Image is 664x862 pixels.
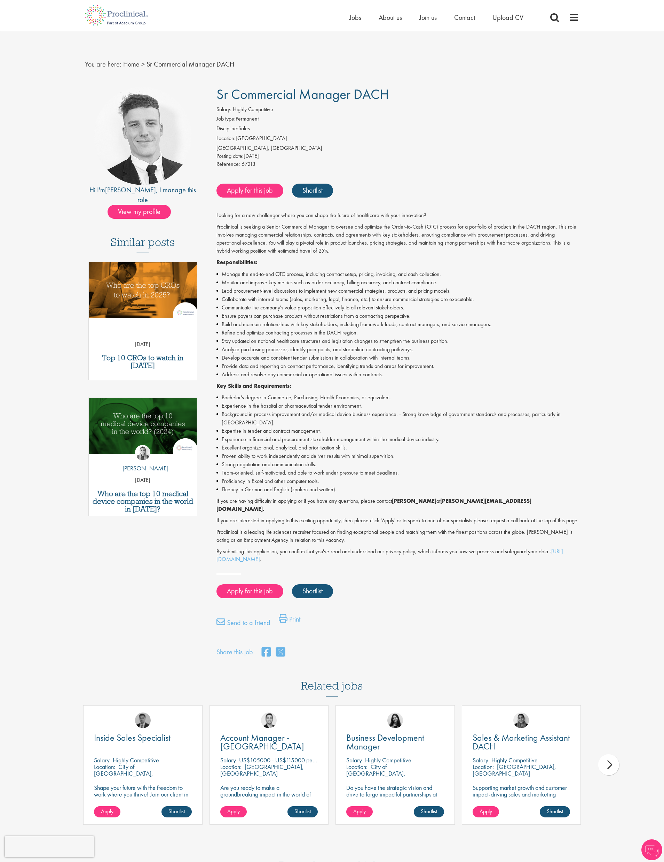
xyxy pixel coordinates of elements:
a: Apply [346,806,373,817]
a: Print [279,614,300,628]
span: Salary [346,756,362,764]
span: Location: [220,763,242,771]
li: Permanent [216,115,579,125]
a: Shortlist [414,806,444,817]
span: View my profile [108,205,171,219]
li: Stay updated on national healthcare structures and legislation changes to strengthen the business... [216,337,579,345]
p: Supporting market growth and customer impact-driving sales and marketing excellence across DACH i... [473,784,570,811]
span: Apply [353,808,366,815]
span: > [141,60,145,69]
li: Communicate the company's value proposition effectively to all relevant stakeholders. [216,303,579,312]
li: Monitor and improve key metrics such as order accuracy, billing accuracy, and contract compliance. [216,278,579,287]
a: breadcrumb link [123,60,140,69]
div: Hi I'm , I manage this role [85,185,201,205]
a: Apply [220,806,247,817]
img: Top 10 Medical Device Companies 2024 [89,398,197,454]
li: Proven ability to work independently and deliver results with minimal supervision. [216,452,579,460]
p: If you are interested in applying to this exciting opportunity, then please click 'Apply' or to s... [216,517,579,525]
a: Link to a post [89,398,197,460]
strong: Responsibilities: [216,259,258,266]
a: Shortlist [161,806,192,817]
span: Posting date: [216,152,244,160]
h3: Related jobs [301,662,363,696]
span: Salary [94,756,110,764]
a: Who are the top 10 medical device companies in the world in [DATE]? [92,490,193,513]
li: Refine and optimize contracting processes in the DACH region. [216,329,579,337]
li: Proficiency in Excel and other computer tools. [216,477,579,485]
p: City of [GEOGRAPHIC_DATA], [GEOGRAPHIC_DATA] [346,763,405,784]
a: Hannah Burke [PERSON_NAME] [117,445,168,476]
li: Manage the end-to-end OTC process, including contract setup, pricing, invoicing, and cash collect... [216,270,579,278]
a: Apply [94,806,120,817]
span: Apply [480,808,492,815]
li: Fluency in German and English (spoken and written). [216,485,579,494]
strong: [PERSON_NAME][EMAIL_ADDRESS][DOMAIN_NAME]. [216,497,531,513]
span: Sr Commercial Manager DACH [216,85,389,103]
a: [PERSON_NAME] [105,185,156,194]
li: Strong negotiation and communication skills. [216,460,579,469]
a: Anjali Parbhu [513,713,529,728]
a: Inside Sales Specialist [94,733,192,742]
iframe: reCAPTCHA [5,836,94,857]
p: [DATE] [89,340,197,348]
a: Parker Jensen [261,713,277,728]
span: Salary [220,756,236,764]
img: Chatbot [641,839,662,860]
li: Address and resolve any commercial or operational issues within contracts. [216,370,579,379]
p: Shape your future with the freedom to work where you thrive! Join our client in this fully remote... [94,784,192,811]
span: Location: [473,763,494,771]
p: [GEOGRAPHIC_DATA], [GEOGRAPHIC_DATA] [473,763,556,777]
li: Expertise in tender and contract management. [216,427,579,435]
li: Experience in financial and procurement stakeholder management within the medical device industry. [216,435,579,444]
a: View my profile [108,206,178,215]
span: Location: [94,763,115,771]
span: Inside Sales Specialist [94,732,171,744]
p: Highly Competitive [365,756,411,764]
a: share on facebook [262,645,271,660]
a: Account Manager - [GEOGRAPHIC_DATA] [220,733,318,751]
p: Proclinical is seeking a Senior Commercial Manager to oversee and optimize the Order-to-Cash (OTC... [216,223,579,255]
img: Hannah Burke [135,445,150,460]
a: About us [379,13,402,22]
p: If you are having difficulty in applying or if you have any questions, please contact at [216,497,579,513]
span: Sales & Marketing Assistant DACH [473,732,570,752]
a: Shortlist [292,584,333,598]
a: Apply for this job [216,584,283,598]
a: Upload CV [492,13,523,22]
p: Highly Competitive [113,756,159,764]
p: US$105000 - US$115000 per annum [239,756,331,764]
p: Highly Competitive [491,756,538,764]
a: Jobs [349,13,361,22]
li: Develop accurate and consistent tender submissions in collaboration with internal teams. [216,354,579,362]
img: Top 10 CROs 2025 | Proclinical [89,262,197,318]
div: Job description [216,211,579,563]
li: Build and maintain relationships with key stakeholders, including framework leads, contract manag... [216,320,579,329]
p: [DATE] [89,476,197,484]
img: Indre Stankeviciute [387,713,403,728]
div: [GEOGRAPHIC_DATA], [GEOGRAPHIC_DATA] [216,144,579,152]
a: Link to a post [89,262,197,324]
label: Share this job [216,647,253,657]
strong: Key Skills and Requirements: [216,382,291,390]
li: Sales [216,125,579,134]
img: Carl Gbolade [135,713,151,728]
span: Apply [227,808,240,815]
a: Contact [454,13,475,22]
a: Top 10 CROs to watch in [DATE] [92,354,193,369]
li: Team-oriented, self-motivated, and able to work under pressure to meet deadlines. [216,469,579,477]
a: share on twitter [276,645,285,660]
li: Lead procurement-level discussions to implement new commercial strategies, products, and pricing ... [216,287,579,295]
label: Discipline: [216,125,238,133]
li: Analyze purchasing processes, identify pain points, and streamline contracting pathways. [216,345,579,354]
a: Shortlist [287,806,318,817]
label: Reference: [216,160,240,168]
span: Account Manager - [GEOGRAPHIC_DATA] [220,732,304,752]
a: Send to a friend [216,617,270,631]
li: Collaborate with internal teams (sales, marketing, legal, finance, etc.) to ensure commercial str... [216,295,579,303]
li: Experience in the hospital or pharmaceutical tender environment. [216,402,579,410]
